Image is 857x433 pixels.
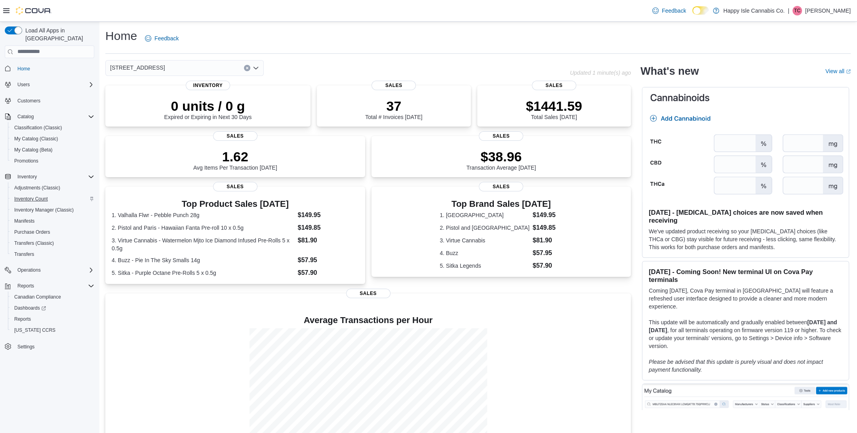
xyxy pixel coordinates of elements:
dt: 4. Buzz - Pie In The Sky Smalls 14g [112,256,295,264]
span: Purchase Orders [11,227,94,237]
button: Catalog [2,111,97,122]
span: Dashboards [14,305,46,311]
span: Users [14,80,94,89]
p: [PERSON_NAME] [805,6,851,15]
span: My Catalog (Classic) [11,134,94,144]
a: Customers [14,96,44,106]
div: Avg Items Per Transaction [DATE] [193,149,277,171]
a: [US_STATE] CCRS [11,325,59,335]
p: 0 units / 0 g [164,98,252,114]
button: Operations [14,265,44,275]
span: Inventory Count [14,196,48,202]
span: Inventory Manager (Classic) [11,205,94,215]
p: | [788,6,789,15]
button: Clear input [244,65,250,71]
div: Expired or Expiring in Next 30 Days [164,98,252,120]
dd: $81.90 [298,236,359,245]
span: Settings [17,344,34,350]
svg: External link [846,69,851,74]
span: Home [14,64,94,74]
span: [US_STATE] CCRS [14,327,55,333]
dd: $149.85 [533,223,563,233]
span: Promotions [11,156,94,166]
span: Catalog [14,112,94,121]
span: Users [17,81,30,88]
button: My Catalog (Classic) [8,133,97,144]
h4: Average Transactions per Hour [112,316,625,325]
button: Reports [2,280,97,291]
span: Catalog [17,113,34,120]
span: Transfers [11,250,94,259]
span: Promotions [14,158,38,164]
span: Washington CCRS [11,325,94,335]
h3: Top Brand Sales [DATE] [440,199,562,209]
span: Load All Apps in [GEOGRAPHIC_DATA] [22,26,94,42]
button: Adjustments (Classic) [8,182,97,193]
p: $38.96 [467,149,536,165]
a: My Catalog (Beta) [11,145,56,155]
span: Operations [14,265,94,275]
dt: 1. [GEOGRAPHIC_DATA] [440,211,529,219]
button: Inventory Manager (Classic) [8,204,97,216]
button: Purchase Orders [8,227,97,238]
button: Transfers [8,249,97,260]
button: [US_STATE] CCRS [8,325,97,336]
span: My Catalog (Beta) [14,147,53,153]
span: Customers [14,96,94,106]
dd: $57.90 [533,261,563,270]
em: Please be advised that this update is purely visual and does not impact payment functionality. [649,359,823,373]
a: Purchase Orders [11,227,53,237]
a: Promotions [11,156,42,166]
span: Settings [14,341,94,351]
nav: Complex example [5,60,94,373]
span: Classification (Classic) [11,123,94,132]
p: $1441.59 [526,98,582,114]
a: Adjustments (Classic) [11,183,63,193]
p: We've updated product receiving so your [MEDICAL_DATA] choices (like THCa or CBG) stay visible fo... [649,227,842,251]
dd: $81.90 [533,236,563,245]
p: Happy Isle Cannabis Co. [723,6,785,15]
h3: [DATE] - [MEDICAL_DATA] choices are now saved when receiving [649,208,842,224]
p: Updated 1 minute(s) ago [570,70,631,76]
button: Users [2,79,97,90]
a: Classification (Classic) [11,123,65,132]
span: My Catalog (Beta) [11,145,94,155]
span: Customers [17,98,40,104]
span: Transfers (Classic) [14,240,54,246]
span: Sales [479,182,523,191]
a: Feedback [142,30,182,46]
button: Settings [2,340,97,352]
h3: Top Product Sales [DATE] [112,199,359,209]
button: Manifests [8,216,97,227]
button: Promotions [8,155,97,166]
span: Reports [11,314,94,324]
span: Operations [17,267,41,273]
span: Home [17,66,30,72]
span: Inventory Manager (Classic) [14,207,74,213]
span: Sales [213,131,257,141]
p: 1.62 [193,149,277,165]
dd: $149.85 [298,223,359,233]
button: My Catalog (Beta) [8,144,97,155]
button: Open list of options [253,65,259,71]
button: Transfers (Classic) [8,238,97,249]
button: Inventory [14,172,40,182]
p: 37 [365,98,422,114]
input: Dark Mode [692,6,709,15]
a: Dashboards [8,303,97,314]
span: Reports [14,281,94,291]
p: Coming [DATE], Cova Pay terminal in [GEOGRAPHIC_DATA] will feature a refreshed user interface des... [649,287,842,310]
button: Inventory Count [8,193,97,204]
a: Inventory Count [11,194,51,204]
span: Inventory Count [11,194,94,204]
span: [STREET_ADDRESS] [110,63,165,72]
dd: $149.95 [298,210,359,220]
span: Inventory [186,81,230,90]
dd: $57.90 [298,268,359,278]
span: Dashboards [11,303,94,313]
a: My Catalog (Classic) [11,134,61,144]
h1: Home [105,28,137,44]
div: Total Sales [DATE] [526,98,582,120]
a: Inventory Manager (Classic) [11,205,77,215]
